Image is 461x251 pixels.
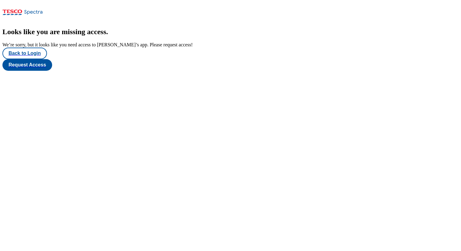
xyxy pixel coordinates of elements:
h2: Looks like you are missing access [2,28,459,36]
button: Back to Login [2,48,47,59]
button: Request Access [2,59,52,71]
a: Request Access [2,59,459,71]
a: Back to Login [2,48,459,59]
span: . [106,28,108,36]
div: We’re sorry, but it looks like you need access to [PERSON_NAME]’s app. Please request access! [2,42,459,48]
